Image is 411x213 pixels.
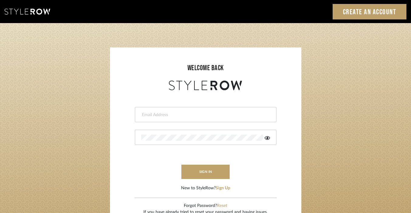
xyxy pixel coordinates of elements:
div: welcome back [116,63,295,74]
input: Email Address [141,112,269,118]
div: New to StyleRow? [181,185,230,191]
button: Reset [217,203,227,209]
a: Create an Account [333,4,407,19]
button: sign in [181,165,230,179]
div: Forgot Password? [143,203,268,209]
button: Sign Up [216,185,230,191]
